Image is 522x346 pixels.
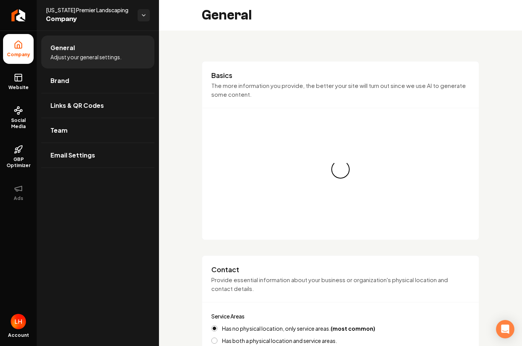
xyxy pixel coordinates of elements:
[222,326,375,331] label: Has no physical location, only service areas.
[331,325,375,332] strong: (most common)
[41,93,154,118] a: Links & QR Codes
[211,71,470,80] h3: Basics
[46,14,131,24] span: Company
[11,314,26,329] img: Luis Hernandez
[211,313,245,320] label: Service Areas
[8,332,29,338] span: Account
[50,126,68,135] span: Team
[3,100,34,136] a: Social Media
[50,43,75,52] span: General
[46,6,131,14] span: [US_STATE] Premier Landscaping
[50,76,69,85] span: Brand
[4,52,33,58] span: Company
[11,314,26,329] button: Open user button
[211,276,470,293] p: Provide essential information about your business or organization's physical location and contact...
[3,117,34,130] span: Social Media
[41,118,154,143] a: Team
[202,8,252,23] h2: General
[211,265,470,274] h3: Contact
[327,156,353,182] div: Loading
[3,67,34,97] a: Website
[3,139,34,175] a: GBP Optimizer
[222,338,337,343] label: Has both a physical location and service areas.
[41,143,154,167] a: Email Settings
[496,320,514,338] div: Open Intercom Messenger
[50,53,122,61] span: Adjust your general settings.
[5,84,32,91] span: Website
[41,68,154,93] a: Brand
[3,178,34,208] button: Ads
[50,101,104,110] span: Links & QR Codes
[3,156,34,169] span: GBP Optimizer
[11,9,26,21] img: Rebolt Logo
[50,151,95,160] span: Email Settings
[11,195,26,201] span: Ads
[211,81,470,99] p: The more information you provide, the better your site will turn out since we use AI to generate ...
